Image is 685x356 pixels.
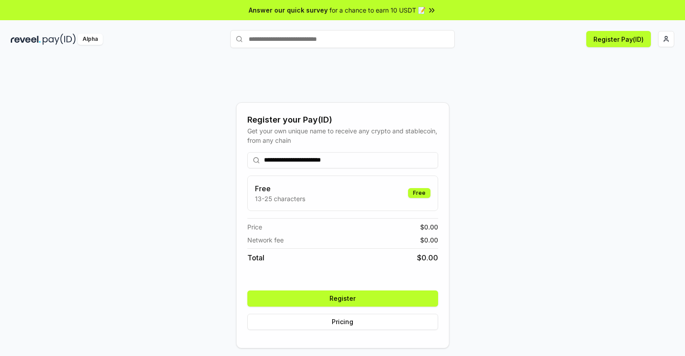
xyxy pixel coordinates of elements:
[247,126,438,145] div: Get your own unique name to receive any crypto and stablecoin, from any chain
[247,314,438,330] button: Pricing
[247,114,438,126] div: Register your Pay(ID)
[255,194,305,203] p: 13-25 characters
[329,5,426,15] span: for a chance to earn 10 USDT 📝
[586,31,651,47] button: Register Pay(ID)
[408,188,430,198] div: Free
[420,222,438,232] span: $ 0.00
[43,34,76,45] img: pay_id
[255,183,305,194] h3: Free
[247,222,262,232] span: Price
[417,252,438,263] span: $ 0.00
[247,290,438,307] button: Register
[247,235,284,245] span: Network fee
[420,235,438,245] span: $ 0.00
[78,34,103,45] div: Alpha
[247,252,264,263] span: Total
[249,5,328,15] span: Answer our quick survey
[11,34,41,45] img: reveel_dark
